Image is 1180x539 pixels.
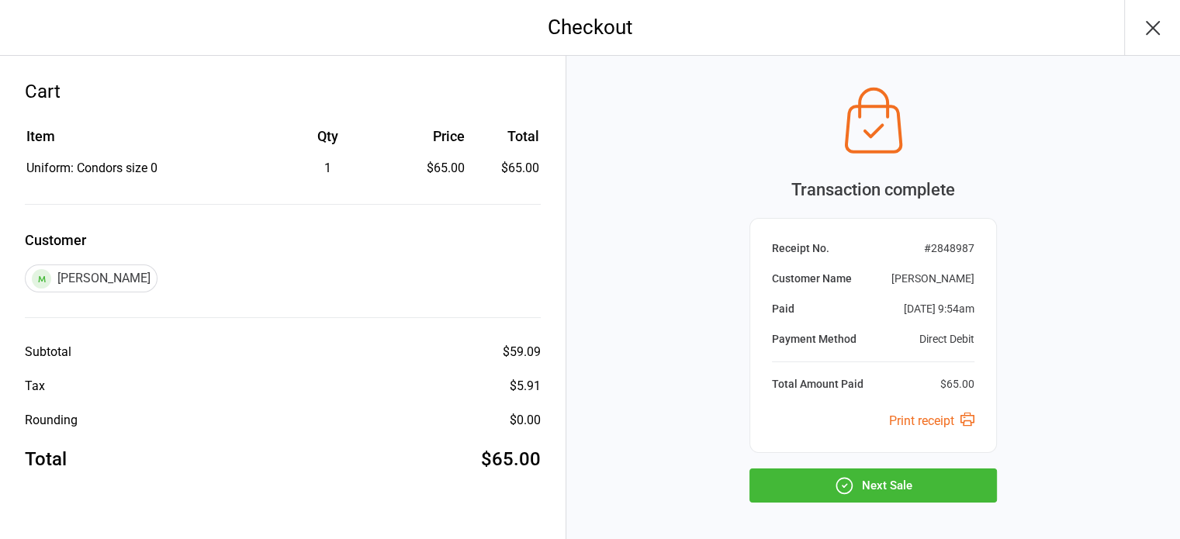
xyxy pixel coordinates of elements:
[265,126,390,157] th: Qty
[25,411,78,430] div: Rounding
[510,411,541,430] div: $0.00
[25,264,157,292] div: [PERSON_NAME]
[749,468,997,503] button: Next Sale
[772,376,863,392] div: Total Amount Paid
[889,413,974,428] a: Print receipt
[25,445,67,473] div: Total
[392,126,464,147] div: Price
[749,177,997,202] div: Transaction complete
[904,301,974,317] div: [DATE] 9:54am
[25,343,71,361] div: Subtotal
[25,230,541,250] label: Customer
[471,126,539,157] th: Total
[26,126,263,157] th: Item
[924,240,974,257] div: # 2848987
[481,445,541,473] div: $65.00
[919,331,974,347] div: Direct Debit
[25,78,541,105] div: Cart
[510,377,541,396] div: $5.91
[265,159,390,178] div: 1
[772,271,852,287] div: Customer Name
[25,377,45,396] div: Tax
[891,271,974,287] div: [PERSON_NAME]
[772,331,856,347] div: Payment Method
[471,159,539,178] td: $65.00
[772,301,794,317] div: Paid
[772,240,829,257] div: Receipt No.
[940,376,974,392] div: $65.00
[503,343,541,361] div: $59.09
[26,161,157,175] span: Uniform: Condors size 0
[392,159,464,178] div: $65.00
